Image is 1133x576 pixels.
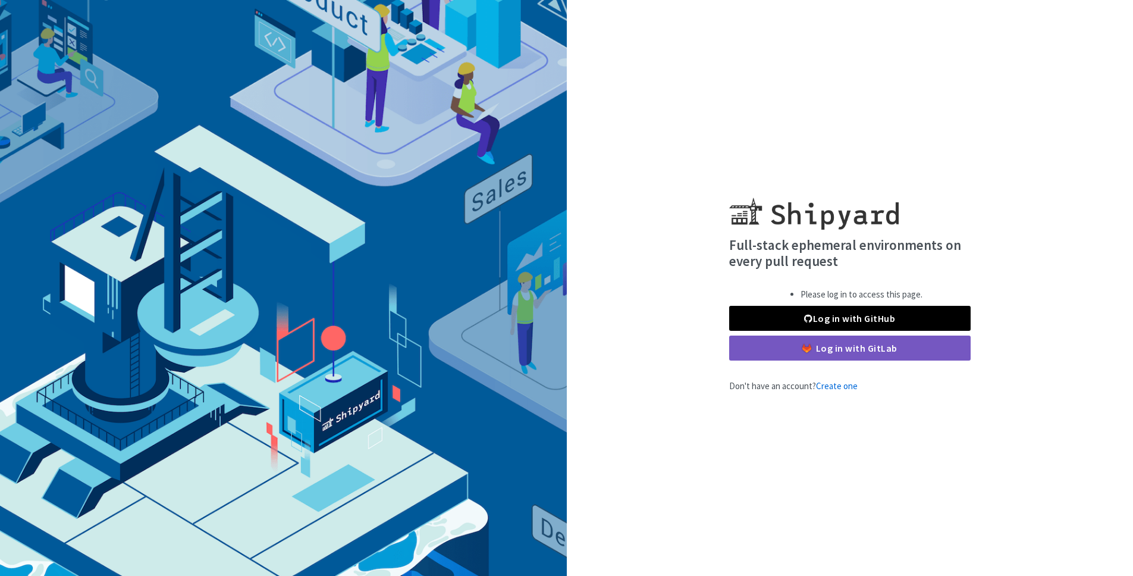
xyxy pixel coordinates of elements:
[729,237,971,270] h4: Full-stack ephemeral environments on every pull request
[729,306,971,331] a: Log in with GitHub
[802,344,811,353] img: gitlab-color.svg
[801,288,922,302] li: Please log in to access this page.
[729,380,858,392] span: Don't have an account?
[816,380,858,392] a: Create one
[729,183,899,230] img: Shipyard logo
[729,336,971,361] a: Log in with GitLab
